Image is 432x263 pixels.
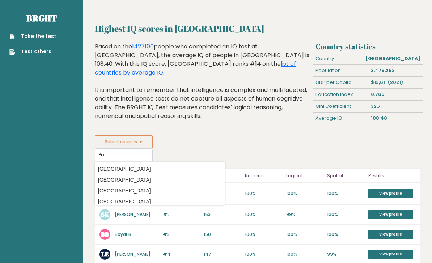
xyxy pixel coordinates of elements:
[163,251,200,258] p: #4
[95,60,296,77] a: list of countries by average IQ
[95,136,153,149] button: Select country
[368,172,416,181] p: Results
[286,172,323,181] p: Logical
[327,251,364,258] p: 99%
[245,232,282,238] p: 100%
[245,191,282,197] p: 100%
[95,43,310,132] div: Based on the people who completed an IQ test at [GEOGRAPHIC_DATA], the average IQ of people in [G...
[204,212,241,218] p: 153
[95,149,153,161] input: Select your country
[327,172,364,181] p: Spatial
[9,33,56,41] a: Take the test
[286,212,323,218] p: 99%
[368,230,413,239] a: View profile
[115,212,151,218] a: [PERSON_NAME]
[327,232,364,238] p: 100%
[245,251,282,258] p: 100%
[315,43,420,51] h3: Country statistics
[368,65,423,77] div: 3,476,293
[313,53,363,65] div: Country
[97,175,223,186] option: [GEOGRAPHIC_DATA]
[313,77,368,89] div: GDP per Capita
[245,172,282,181] p: Numerical
[286,191,323,197] p: 100%
[204,251,241,258] p: 147
[368,113,423,124] div: 108.40
[313,113,368,124] div: Average IQ
[26,13,57,24] a: Brght
[163,232,200,238] p: #3
[313,89,368,101] div: Education Index
[97,197,223,207] option: [GEOGRAPHIC_DATA]
[101,211,109,219] text: SK
[101,250,109,259] text: LE
[368,250,413,259] a: View profile
[313,101,368,113] div: Gini Coefficient
[363,53,423,65] div: [GEOGRAPHIC_DATA]
[368,210,413,220] a: View profile
[313,65,368,77] div: Population
[9,48,56,56] a: Test others
[327,191,364,197] p: 100%
[368,89,423,101] div: 0.766
[204,232,241,238] p: 150
[286,232,323,238] p: 100%
[368,101,423,113] div: 32.7
[368,189,413,199] a: View profile
[97,164,223,175] option: [GEOGRAPHIC_DATA]
[286,251,323,258] p: 100%
[368,77,423,89] div: $13,611 (2021)
[327,212,364,218] p: 100%
[115,232,131,238] a: Bayar B
[115,251,151,258] a: [PERSON_NAME]
[245,212,282,218] p: 100%
[132,43,154,51] a: 1427100
[97,186,223,196] option: [GEOGRAPHIC_DATA]
[95,22,420,35] h2: Highest IQ scores in [GEOGRAPHIC_DATA]
[101,230,109,239] text: BB
[163,212,200,218] p: #2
